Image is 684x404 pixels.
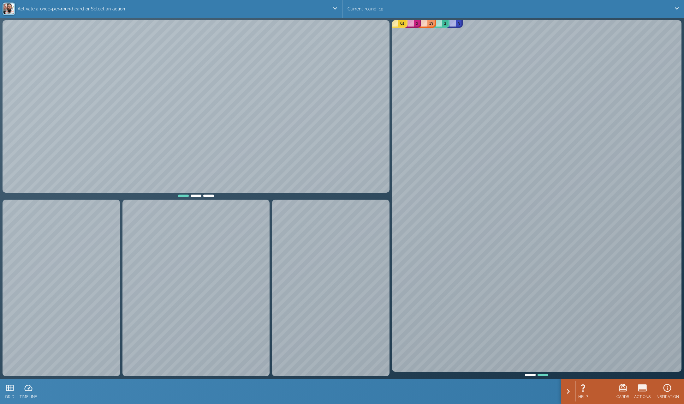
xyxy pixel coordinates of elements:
[578,394,588,400] p: HELP
[416,20,418,27] p: 0
[656,394,679,400] p: INSPIRATION
[634,394,651,400] p: ACTIONS
[444,20,446,27] p: 2
[458,20,460,27] p: 3
[616,394,629,400] p: CARDS
[15,3,332,15] p: Activate a once-per-round card or Select an action
[400,20,404,27] p: 62
[575,379,576,404] div: ;
[3,3,14,14] img: 6e4765a2aa07ad520ea21299820a100d.png
[20,394,37,400] p: TIMELINE
[429,20,433,27] p: 13
[5,394,15,400] p: GRID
